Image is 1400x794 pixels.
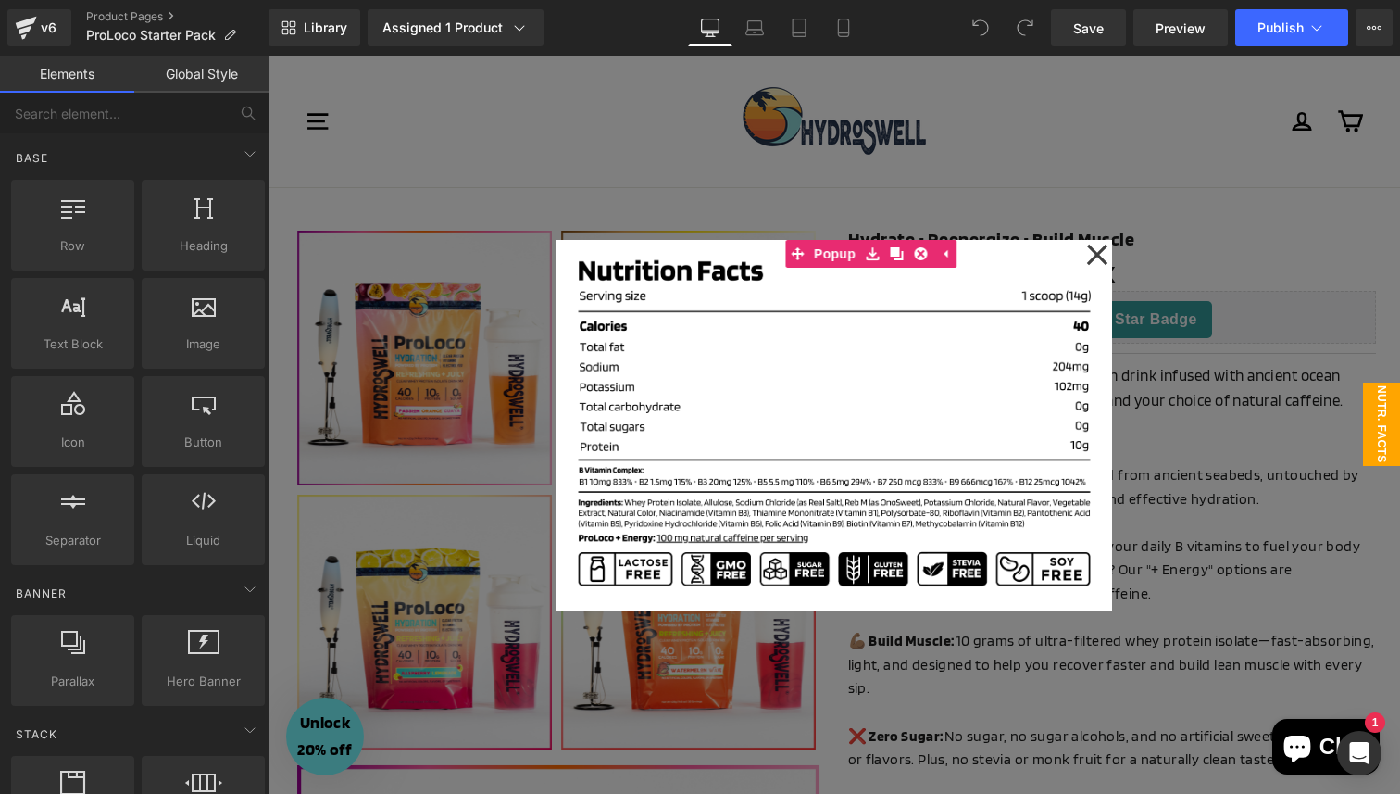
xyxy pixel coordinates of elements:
a: Preview [1133,9,1228,46]
button: More [1356,9,1393,46]
span: Library [304,19,347,36]
inbox-online-store-chat: Shopify online store chat [999,663,1118,724]
a: Laptop [732,9,777,46]
span: Heading [147,236,259,256]
a: v6 [7,9,71,46]
a: Global Style [134,56,269,93]
a: Desktop [688,9,732,46]
a: Product Pages [86,9,269,24]
a: Delete Module [641,184,665,212]
div: Assigned 1 Product [382,19,529,37]
div: Open Intercom Messenger [1337,731,1381,775]
span: Text Block [17,334,129,354]
a: Save module [593,184,617,212]
span: Row [17,236,129,256]
span: ProLoco Starter Pack [86,28,216,43]
div: v6 [37,16,60,40]
span: Publish [1257,20,1304,35]
a: New Library [269,9,360,46]
span: Base [14,149,50,167]
span: Nutr. Facts [1095,327,1132,410]
span: Banner [14,585,69,602]
a: Expand / Collapse [665,184,689,212]
span: Liquid [147,531,259,550]
span: Icon [17,433,129,452]
span: Stack [14,725,59,743]
button: Undo [962,9,999,46]
span: Popup [542,184,593,212]
span: Button [147,433,259,452]
a: Tablet [777,9,821,46]
a: Clone Module [617,184,641,212]
a: Mobile [821,9,866,46]
button: Publish [1235,9,1348,46]
span: Parallax [17,672,129,691]
span: Save [1073,19,1104,38]
span: Hero Banner [147,672,259,691]
span: Preview [1156,19,1206,38]
span: Image [147,334,259,354]
button: Redo [1006,9,1044,46]
span: Separator [17,531,129,550]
